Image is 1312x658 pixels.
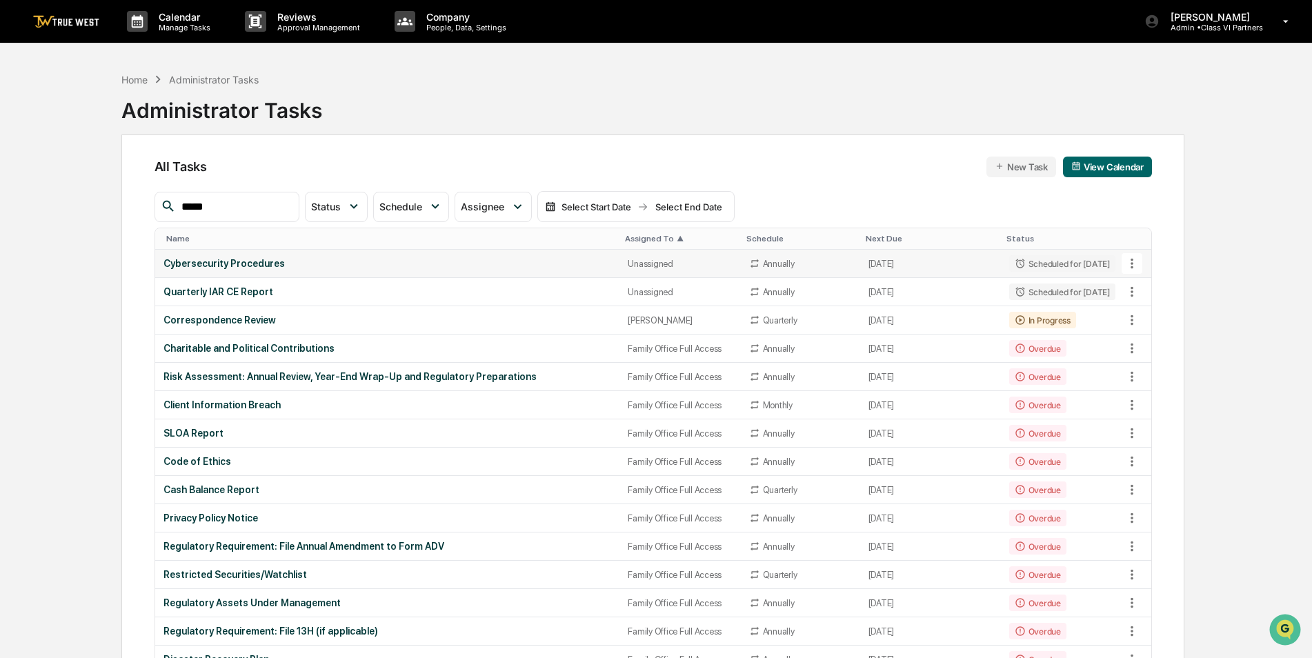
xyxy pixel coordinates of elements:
[860,335,1001,363] td: [DATE]
[28,174,89,188] span: Preclearance
[163,541,612,552] div: Regulatory Requirement: File Annual Amendment to Form ADV
[559,201,635,212] div: Select Start Date
[860,306,1001,335] td: [DATE]
[163,315,612,326] div: Correspondence Review
[628,400,732,410] div: Family Office Full Access
[1160,11,1263,23] p: [PERSON_NAME]
[1009,368,1066,385] div: Overdue
[763,287,795,297] div: Annually
[628,513,732,524] div: Family Office Full Access
[461,201,504,212] span: Assignee
[763,598,795,608] div: Annually
[163,343,612,354] div: Charitable and Political Contributions
[137,234,167,244] span: Pylon
[628,570,732,580] div: Family Office Full Access
[860,589,1001,617] td: [DATE]
[628,428,732,439] div: Family Office Full Access
[14,106,39,130] img: 1746055101610-c473b297-6a78-478c-a979-82029cc54cd1
[1009,566,1066,583] div: Overdue
[14,29,251,51] p: How can we help?
[1268,612,1305,650] iframe: Open customer support
[1009,283,1115,300] div: Scheduled for [DATE]
[860,363,1001,391] td: [DATE]
[860,419,1001,448] td: [DATE]
[1009,595,1066,611] div: Overdue
[860,448,1001,476] td: [DATE]
[763,428,795,439] div: Annually
[628,457,732,467] div: Family Office Full Access
[1009,538,1066,555] div: Overdue
[628,259,732,269] div: Unassigned
[628,315,732,326] div: [PERSON_NAME]
[8,168,95,193] a: 🖐️Preclearance
[28,200,87,214] span: Data Lookup
[860,504,1001,532] td: [DATE]
[163,456,612,467] div: Code of Ethics
[860,617,1001,646] td: [DATE]
[266,23,367,32] p: Approval Management
[860,391,1001,419] td: [DATE]
[33,15,99,28] img: logo
[763,513,795,524] div: Annually
[166,234,615,243] div: Toggle SortBy
[163,597,612,608] div: Regulatory Assets Under Management
[379,201,422,212] span: Schedule
[121,87,322,123] div: Administrator Tasks
[866,234,995,243] div: Toggle SortBy
[763,626,795,637] div: Annually
[163,399,612,410] div: Client Information Breach
[763,457,795,467] div: Annually
[651,201,727,212] div: Select End Date
[415,11,513,23] p: Company
[163,258,612,269] div: Cybersecurity Procedures
[100,175,111,186] div: 🗄️
[97,233,167,244] a: Powered byPylon
[628,598,732,608] div: Family Office Full Access
[1009,623,1066,639] div: Overdue
[8,195,92,219] a: 🔎Data Lookup
[14,201,25,212] div: 🔎
[155,159,207,174] span: All Tasks
[1009,312,1076,328] div: In Progress
[148,23,217,32] p: Manage Tasks
[47,106,226,119] div: Start new chat
[860,476,1001,504] td: [DATE]
[415,23,513,32] p: People, Data, Settings
[1009,340,1066,357] div: Overdue
[1063,157,1152,177] button: View Calendar
[163,569,612,580] div: Restricted Securities/Watchlist
[763,541,795,552] div: Annually
[163,428,612,439] div: SLOA Report
[266,11,367,23] p: Reviews
[763,570,797,580] div: Quarterly
[628,485,732,495] div: Family Office Full Access
[163,512,612,524] div: Privacy Policy Notice
[628,541,732,552] div: Family Office Full Access
[763,315,797,326] div: Quarterly
[986,157,1056,177] button: New Task
[311,201,341,212] span: Status
[763,485,797,495] div: Quarterly
[163,371,612,382] div: Risk Assessment: Annual Review, Year-End Wrap-Up and Regulatory Preparations
[163,286,612,297] div: Quarterly IAR CE Report
[1006,234,1118,243] div: Toggle SortBy
[860,561,1001,589] td: [DATE]
[628,287,732,297] div: Unassigned
[235,110,251,126] button: Start new chat
[860,532,1001,561] td: [DATE]
[1009,255,1115,272] div: Scheduled for [DATE]
[763,343,795,354] div: Annually
[628,372,732,382] div: Family Office Full Access
[763,259,795,269] div: Annually
[625,234,735,243] div: Toggle SortBy
[860,250,1001,278] td: [DATE]
[95,168,177,193] a: 🗄️Attestations
[163,626,612,637] div: Regulatory Requirement: File 13H (if applicable)
[677,234,684,243] span: ▲
[47,119,175,130] div: We're available if you need us!
[763,372,795,382] div: Annually
[121,74,148,86] div: Home
[163,484,612,495] div: Cash Balance Report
